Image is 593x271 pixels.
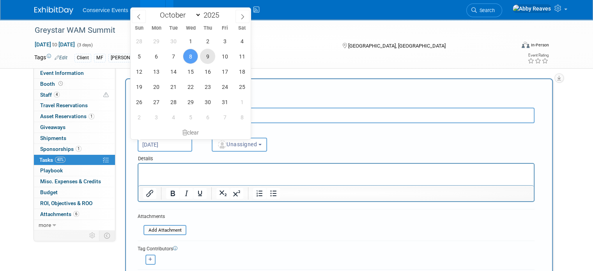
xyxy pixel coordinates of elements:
[149,110,164,125] span: November 3, 2025
[40,113,94,119] span: Asset Reservations
[76,43,93,48] span: (3 days)
[531,42,549,48] div: In-Person
[512,4,551,13] img: Abby Reaves
[34,198,115,209] a: ROI, Objectives & ROO
[212,130,302,138] div: Assigned to
[182,26,199,31] span: Wed
[217,64,232,79] span: October 17, 2025
[217,110,232,125] span: November 7, 2025
[166,110,181,125] span: November 4, 2025
[165,26,182,31] span: Tue
[234,79,250,94] span: October 25, 2025
[34,209,115,220] a: Attachments6
[34,100,115,111] a: Travel Reservations
[40,124,65,130] span: Giveaways
[234,49,250,64] span: October 11, 2025
[138,87,535,96] div: New Task
[34,68,115,78] a: Event Information
[57,81,64,87] span: Booth not reserved yet
[86,230,99,241] td: Personalize Event Tab Strip
[138,213,186,220] div: Attachments
[473,41,549,52] div: Event Format
[199,26,216,31] span: Thu
[138,164,534,185] iframe: Rich Text Area
[34,155,115,165] a: Tasks40%
[201,11,225,19] input: Year
[131,64,147,79] span: October 12, 2025
[131,126,251,139] div: clear
[34,144,115,154] a: Sponsorships1
[131,94,147,110] span: October 26, 2025
[138,152,535,163] div: Details
[217,94,232,110] span: October 31, 2025
[34,90,115,100] a: Staff4
[55,157,65,163] span: 40%
[156,10,201,20] select: Month
[200,79,215,94] span: October 23, 2025
[40,146,81,152] span: Sponsorships
[200,110,215,125] span: November 6, 2025
[76,146,81,152] span: 1
[40,135,66,141] span: Shipments
[40,70,84,76] span: Event Information
[267,188,280,199] button: Bullet list
[217,79,232,94] span: October 24, 2025
[234,26,251,31] span: Sat
[131,26,148,31] span: Sun
[216,188,230,199] button: Subscript
[183,34,198,49] span: October 1, 2025
[166,79,181,94] span: October 21, 2025
[528,53,549,57] div: Event Rating
[34,7,73,14] img: ExhibitDay
[234,94,250,110] span: November 1, 2025
[200,34,215,49] span: October 2, 2025
[34,133,115,143] a: Shipments
[34,220,115,230] a: more
[183,110,198,125] span: November 5, 2025
[34,79,115,89] a: Booth
[51,41,58,48] span: to
[40,92,60,98] span: Staff
[39,157,65,163] span: Tasks
[149,94,164,110] span: October 27, 2025
[216,26,234,31] span: Fri
[131,49,147,64] span: October 5, 2025
[166,49,181,64] span: October 7, 2025
[34,111,115,122] a: Asset Reservations1
[40,167,63,174] span: Playbook
[74,54,91,62] div: Client
[166,64,181,79] span: October 14, 2025
[348,43,446,49] span: [GEOGRAPHIC_DATA], [GEOGRAPHIC_DATA]
[217,34,232,49] span: October 3, 2025
[234,34,250,49] span: October 4, 2025
[230,188,243,199] button: Superscript
[34,122,115,133] a: Giveaways
[183,64,198,79] span: October 15, 2025
[183,94,198,110] span: October 29, 2025
[143,188,156,199] button: Insert/edit link
[131,79,147,94] span: October 19, 2025
[183,49,198,64] span: October 8, 2025
[166,94,181,110] span: October 28, 2025
[200,94,215,110] span: October 30, 2025
[138,100,535,108] div: Short Description
[40,211,79,217] span: Attachments
[200,49,215,64] span: October 9, 2025
[149,34,164,49] span: September 29, 2025
[212,138,267,152] button: Unassigned
[183,79,198,94] span: October 22, 2025
[131,110,147,125] span: November 2, 2025
[34,176,115,187] a: Misc. Expenses & Credits
[39,222,51,228] span: more
[34,165,115,176] a: Playbook
[55,55,67,60] a: Edit
[40,102,88,108] span: Travel Reservations
[54,92,60,97] span: 4
[148,26,165,31] span: Mon
[166,34,181,49] span: September 30, 2025
[138,108,535,123] input: Name of task or a short description
[40,81,64,87] span: Booth
[34,187,115,198] a: Budget
[193,188,207,199] button: Underline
